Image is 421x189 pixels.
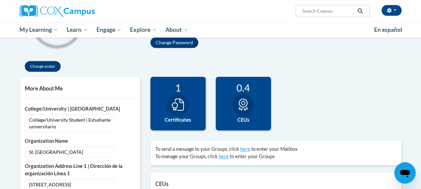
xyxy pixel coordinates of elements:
a: here [219,153,229,159]
span: Explore [130,26,157,34]
span: My Learning [19,26,58,34]
label: CEUs [221,116,266,124]
label: Organization Address Line 1 | Dirección de la organización Línea 1 [25,163,135,177]
label: Organization Name [25,137,135,145]
button: Account Settings [381,5,402,16]
span: To send a message to your Groups, click [155,146,239,152]
span: to enter your Mailbox [251,146,297,152]
a: Learn [62,22,92,38]
a: My Learning [15,22,63,38]
span: St. [GEOGRAPHIC_DATA] [25,146,115,158]
iframe: Button to launch messaging window [394,162,416,184]
img: Cox Campus [20,5,95,17]
a: About [161,22,193,38]
span: Learn [67,26,88,34]
button: Search [355,7,365,15]
button: Change Password [150,37,198,48]
h5: CEUs [155,181,397,187]
label: College/University | [GEOGRAPHIC_DATA] [25,105,135,113]
div: 1 [155,82,201,93]
a: En español [370,23,407,37]
span: About [165,26,188,34]
a: here [240,146,250,152]
span: En español [374,26,402,33]
button: Change avatar [25,61,61,72]
span: To manage your Groups, click [155,153,218,159]
h5: More About Me [25,85,135,91]
a: Engage [92,22,126,38]
div: 0.4 [221,82,266,93]
input: Search Courses [301,7,355,15]
div: Main menu [15,22,407,38]
label: Certificates [155,116,201,124]
span: College/University Student | Estudiante universitario [25,114,115,132]
a: Explore [126,22,161,38]
span: to enter your Groups [230,153,275,159]
span: Engage [96,26,122,34]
